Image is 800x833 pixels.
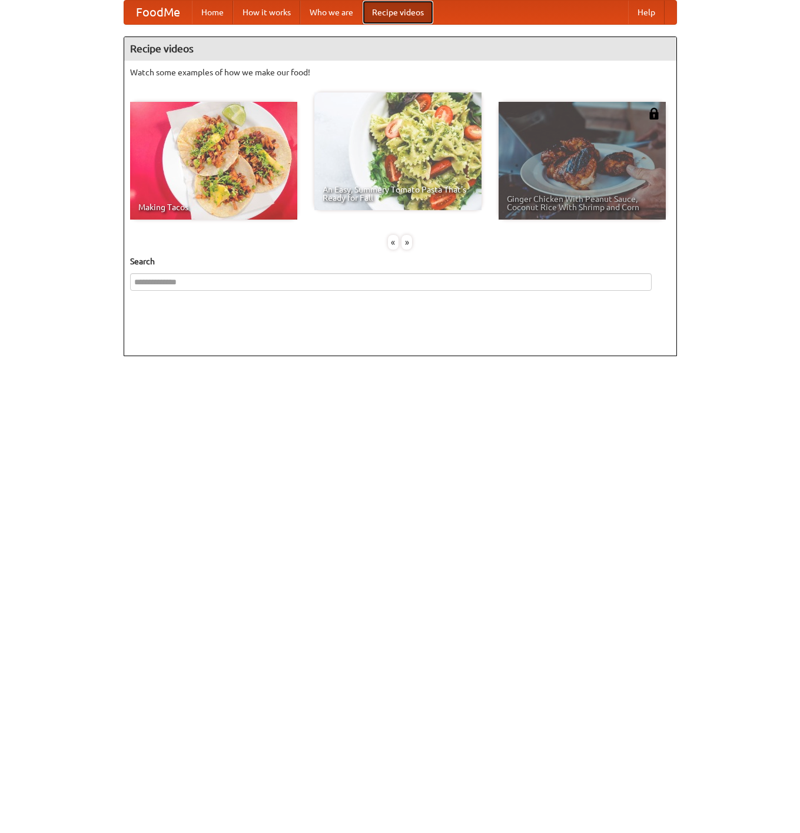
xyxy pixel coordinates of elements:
a: Recipe videos [363,1,433,24]
img: 483408.png [648,108,660,120]
h4: Recipe videos [124,37,676,61]
a: Home [192,1,233,24]
a: How it works [233,1,300,24]
a: FoodMe [124,1,192,24]
a: Making Tacos [130,102,297,220]
h5: Search [130,255,670,267]
div: « [388,235,399,250]
a: An Easy, Summery Tomato Pasta That's Ready for Fall [314,92,482,210]
div: » [401,235,412,250]
p: Watch some examples of how we make our food! [130,67,670,78]
a: Who we are [300,1,363,24]
a: Help [628,1,665,24]
span: Making Tacos [138,203,289,211]
span: An Easy, Summery Tomato Pasta That's Ready for Fall [323,185,473,202]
